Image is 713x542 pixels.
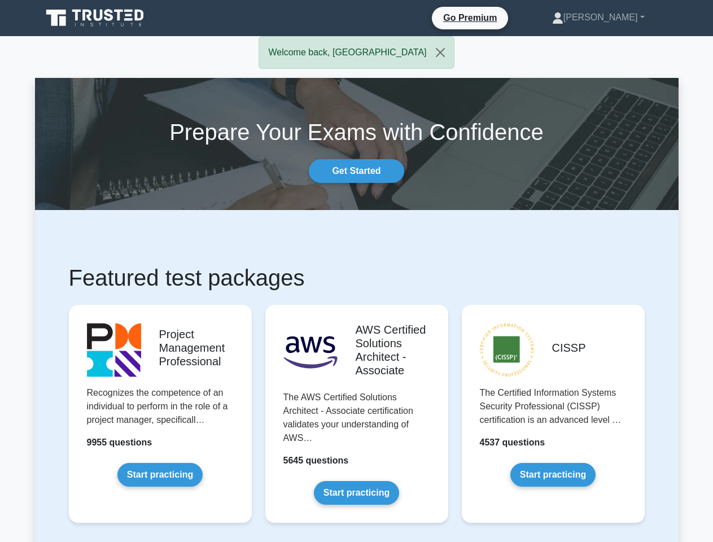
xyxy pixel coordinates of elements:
a: [PERSON_NAME] [525,6,672,29]
button: Close [427,37,454,68]
a: Start practicing [510,463,596,487]
a: Get Started [309,159,404,183]
a: Start practicing [314,481,399,505]
a: Go Premium [436,11,504,25]
h1: Prepare Your Exams with Confidence [35,119,679,146]
h1: Featured test packages [69,264,645,291]
div: Welcome back, [GEOGRAPHIC_DATA] [259,36,454,69]
a: Start practicing [117,463,203,487]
